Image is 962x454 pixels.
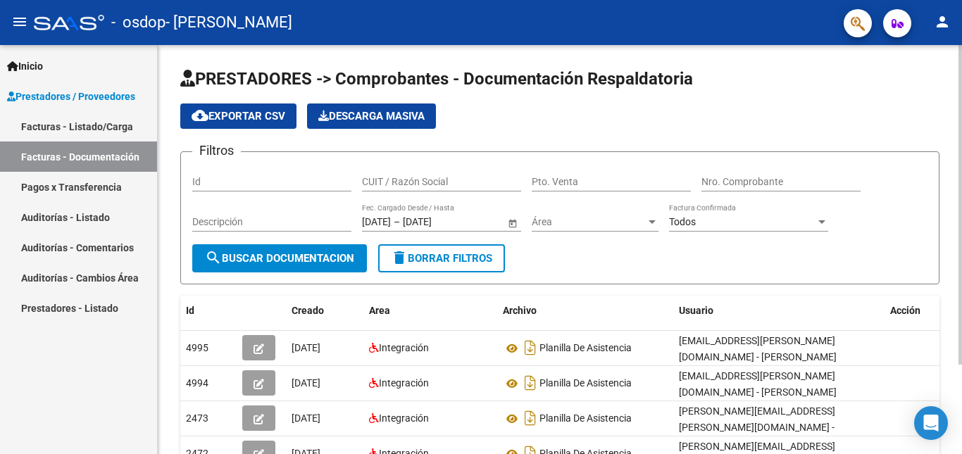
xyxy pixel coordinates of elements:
[532,216,646,228] span: Área
[521,372,539,394] i: Descargar documento
[539,413,632,424] span: Planilla De Asistencia
[180,69,693,89] span: PRESTADORES -> Comprobantes - Documentación Respaldatoria
[885,296,955,326] datatable-header-cell: Acción
[192,110,285,122] span: Exportar CSV
[192,107,208,124] mat-icon: cloud_download
[186,305,194,316] span: Id
[379,342,429,353] span: Integración
[539,378,632,389] span: Planilla De Asistencia
[292,377,320,389] span: [DATE]
[205,252,354,265] span: Buscar Documentacion
[7,89,135,104] span: Prestadores / Proveedores
[111,7,165,38] span: - osdop
[362,216,391,228] input: Fecha inicio
[307,103,436,129] app-download-masive: Descarga masiva de comprobantes (adjuntos)
[679,370,837,398] span: [EMAIL_ADDRESS][PERSON_NAME][DOMAIN_NAME] - [PERSON_NAME]
[391,249,408,266] mat-icon: delete
[186,342,208,353] span: 4995
[890,305,920,316] span: Acción
[934,13,951,30] mat-icon: person
[286,296,363,326] datatable-header-cell: Creado
[318,110,425,122] span: Descarga Masiva
[378,244,505,272] button: Borrar Filtros
[391,252,492,265] span: Borrar Filtros
[11,13,28,30] mat-icon: menu
[186,377,208,389] span: 4994
[205,249,222,266] mat-icon: search
[292,412,320,424] span: [DATE]
[180,103,296,129] button: Exportar CSV
[679,405,835,449] span: [PERSON_NAME][EMAIL_ADDRESS][PERSON_NAME][DOMAIN_NAME] - [PERSON_NAME]
[679,305,713,316] span: Usuario
[186,412,208,424] span: 2473
[192,141,241,160] h3: Filtros
[679,335,837,362] span: [EMAIL_ADDRESS][PERSON_NAME][DOMAIN_NAME] - [PERSON_NAME]
[180,296,237,326] datatable-header-cell: Id
[379,412,429,424] span: Integración
[307,103,436,129] button: Descarga Masiva
[521,407,539,429] i: Descargar documento
[394,216,400,228] span: –
[292,305,324,316] span: Creado
[292,342,320,353] span: [DATE]
[669,216,696,227] span: Todos
[363,296,497,326] datatable-header-cell: Area
[673,296,885,326] datatable-header-cell: Usuario
[165,7,292,38] span: - [PERSON_NAME]
[539,343,632,354] span: Planilla De Asistencia
[521,336,539,359] i: Descargar documento
[192,244,367,272] button: Buscar Documentacion
[497,296,673,326] datatable-header-cell: Archivo
[403,216,472,228] input: Fecha fin
[503,305,537,316] span: Archivo
[914,406,948,440] div: Open Intercom Messenger
[505,215,520,230] button: Open calendar
[7,58,43,74] span: Inicio
[379,377,429,389] span: Integración
[369,305,390,316] span: Area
